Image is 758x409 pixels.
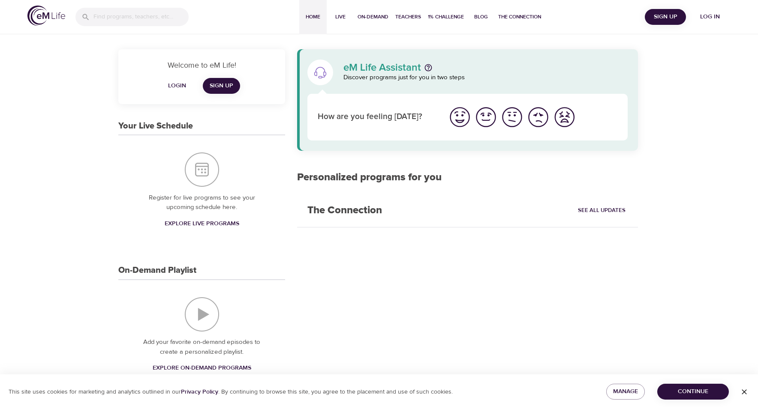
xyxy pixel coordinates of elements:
[343,73,628,83] p: Discover programs just for you in two steps
[318,111,436,123] p: How are you feeling [DATE]?
[498,12,541,21] span: The Connection
[525,104,551,130] button: I'm feeling bad
[185,297,219,331] img: On-Demand Playlist
[606,384,645,400] button: Manage
[693,12,727,22] span: Log in
[313,66,327,79] img: eM Life Assistant
[474,105,498,129] img: good
[153,363,251,373] span: Explore On-Demand Programs
[118,121,193,131] h3: Your Live Schedule
[358,12,388,21] span: On-Demand
[165,218,239,229] span: Explore Live Programs
[135,337,268,357] p: Add your favorite on-demand episodes to create a personalized playlist.
[448,105,472,129] img: great
[553,105,576,129] img: worst
[551,104,578,130] button: I'm feeling worst
[330,12,351,21] span: Live
[664,386,722,397] span: Continue
[447,104,473,130] button: I'm feeling great
[428,12,464,21] span: 1% Challenge
[297,194,392,227] h2: The Connection
[203,78,240,94] a: Sign Up
[163,78,191,94] button: Login
[135,193,268,212] p: Register for live programs to see your upcoming schedule here.
[118,266,196,275] h3: On-Demand Playlist
[471,12,491,21] span: Blog
[129,60,275,71] p: Welcome to eM Life!
[161,216,243,232] a: Explore Live Programs
[395,12,421,21] span: Teachers
[210,81,233,91] span: Sign Up
[645,9,686,25] button: Sign Up
[93,8,189,26] input: Find programs, teachers, etc...
[149,360,255,376] a: Explore On-Demand Programs
[27,6,65,26] img: logo
[167,81,187,91] span: Login
[526,105,550,129] img: bad
[689,9,731,25] button: Log in
[648,12,683,22] span: Sign Up
[181,388,218,396] a: Privacy Policy
[473,104,499,130] button: I'm feeling good
[499,104,525,130] button: I'm feeling ok
[578,206,626,215] span: See All Updates
[500,105,524,129] img: ok
[576,204,628,217] a: See All Updates
[297,171,638,184] h2: Personalized programs for you
[657,384,729,400] button: Continue
[343,63,421,73] p: eM Life Assistant
[303,12,323,21] span: Home
[613,386,638,397] span: Manage
[185,152,219,187] img: Your Live Schedule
